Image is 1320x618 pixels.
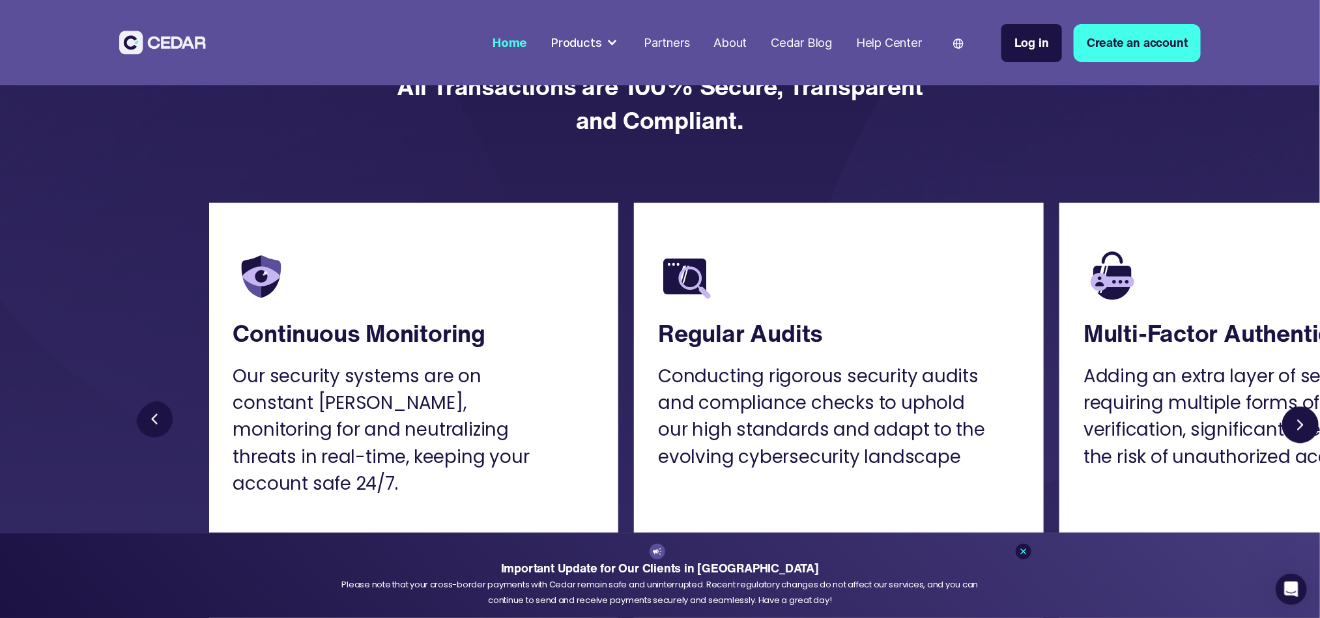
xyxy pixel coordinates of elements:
strong: Important Update for Our Clients in [GEOGRAPHIC_DATA] [501,559,819,577]
div: Help Center [856,34,922,52]
iframe: Intercom live chat [1276,574,1307,605]
a: Home [487,27,534,59]
img: world icon [953,38,964,49]
div: About [713,34,747,52]
a: About [708,27,753,59]
div: Products [551,34,601,52]
a: Cedar Blog [765,27,838,59]
div: Cedar Blog [771,34,832,52]
a: Log in [1001,24,1062,62]
a: Create an account [1074,24,1201,62]
div: Partners [644,34,689,52]
img: announcement [652,546,663,557]
h4: All Transactions are 100% Secure, Transparent and Compliant. [394,55,926,167]
div: Home [493,34,527,52]
div: Please note that your cross-border payments with Cedar remain safe and uninterrupted. Recent regu... [341,577,979,608]
a: Partners [638,27,696,59]
div: Log in [1014,34,1049,52]
a: Help Center [850,27,928,59]
a: Previous slide [136,401,184,449]
div: Products [545,28,625,58]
